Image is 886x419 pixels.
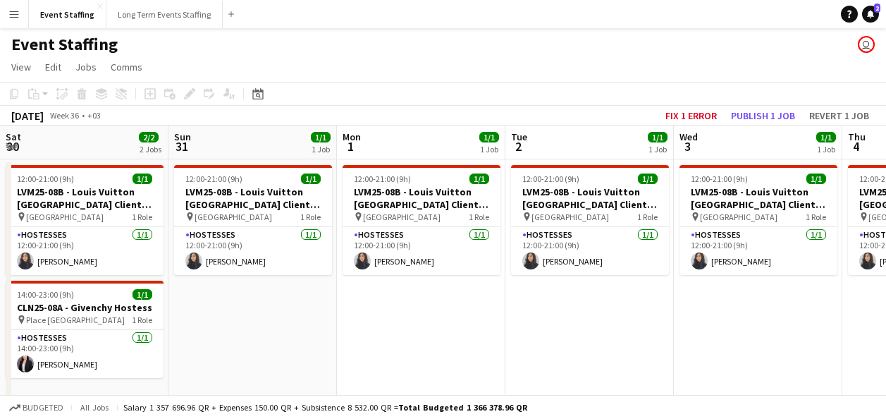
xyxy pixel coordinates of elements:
[806,174,826,184] span: 1/1
[11,34,118,55] h1: Event Staffing
[7,400,66,415] button: Budgeted
[691,174,748,184] span: 12:00-21:00 (9h)
[174,130,191,143] span: Sun
[133,174,152,184] span: 1/1
[301,174,321,184] span: 1/1
[132,315,152,325] span: 1 Role
[677,138,698,154] span: 3
[70,58,102,76] a: Jobs
[6,186,164,211] h3: LVM25-08B - Louis Vuitton [GEOGRAPHIC_DATA] Client Advisor
[106,1,223,28] button: Long Term Events Staffing
[874,4,880,13] span: 2
[6,330,164,378] app-card-role: Hostesses1/114:00-23:00 (9h)[PERSON_NAME]
[17,174,74,184] span: 12:00-21:00 (9h)
[522,174,579,184] span: 12:00-21:00 (9h)
[174,186,332,211] h3: LVM25-08B - Louis Vuitton [GEOGRAPHIC_DATA] Client Advisor
[185,174,242,184] span: 12:00-21:00 (9h)
[648,132,667,142] span: 1/1
[806,212,826,222] span: 1 Role
[23,403,63,413] span: Budgeted
[531,212,609,222] span: [GEOGRAPHIC_DATA]
[817,144,835,154] div: 1 Job
[26,315,125,325] span: Place [GEOGRAPHIC_DATA]
[469,212,489,222] span: 1 Role
[6,130,21,143] span: Sat
[343,130,361,143] span: Mon
[511,165,669,275] app-job-card: 12:00-21:00 (9h)1/1LVM25-08B - Louis Vuitton [GEOGRAPHIC_DATA] Client Advisor [GEOGRAPHIC_DATA]1 ...
[29,1,106,28] button: Event Staffing
[75,61,97,73] span: Jobs
[6,281,164,378] app-job-card: 14:00-23:00 (9h)1/1CLN25-08A - Givenchy Hostess Place [GEOGRAPHIC_DATA]1 RoleHostesses1/114:00-23...
[133,289,152,300] span: 1/1
[139,132,159,142] span: 2/2
[11,109,44,123] div: [DATE]
[816,132,836,142] span: 1/1
[174,165,332,275] app-job-card: 12:00-21:00 (9h)1/1LVM25-08B - Louis Vuitton [GEOGRAPHIC_DATA] Client Advisor [GEOGRAPHIC_DATA]1 ...
[846,138,866,154] span: 4
[45,61,61,73] span: Edit
[343,165,500,275] app-job-card: 12:00-21:00 (9h)1/1LVM25-08B - Louis Vuitton [GEOGRAPHIC_DATA] Client Advisor [GEOGRAPHIC_DATA]1 ...
[469,174,489,184] span: 1/1
[700,212,777,222] span: [GEOGRAPHIC_DATA]
[6,227,164,275] app-card-role: Hostesses1/112:00-21:00 (9h)[PERSON_NAME]
[637,212,658,222] span: 1 Role
[123,402,527,413] div: Salary 1 357 696.96 QR + Expenses 150.00 QR + Subsistence 8 532.00 QR =
[511,130,527,143] span: Tue
[39,58,67,76] a: Edit
[6,58,37,76] a: View
[111,61,142,73] span: Comms
[679,130,698,143] span: Wed
[638,174,658,184] span: 1/1
[343,186,500,211] h3: LVM25-08B - Louis Vuitton [GEOGRAPHIC_DATA] Client Advisor
[4,138,21,154] span: 30
[648,144,667,154] div: 1 Job
[300,212,321,222] span: 1 Role
[848,130,866,143] span: Thu
[858,36,875,53] app-user-avatar: Events Staffing Team
[311,132,331,142] span: 1/1
[11,61,31,73] span: View
[679,165,837,275] app-job-card: 12:00-21:00 (9h)1/1LVM25-08B - Louis Vuitton [GEOGRAPHIC_DATA] Client Advisor [GEOGRAPHIC_DATA]1 ...
[343,227,500,275] app-card-role: Hostesses1/112:00-21:00 (9h)[PERSON_NAME]
[78,402,111,413] span: All jobs
[509,138,527,154] span: 2
[511,227,669,275] app-card-role: Hostesses1/112:00-21:00 (9h)[PERSON_NAME]
[172,138,191,154] span: 31
[660,107,722,125] button: Fix 1 error
[340,138,361,154] span: 1
[26,212,104,222] span: [GEOGRAPHIC_DATA]
[140,144,161,154] div: 2 Jobs
[47,110,82,121] span: Week 36
[17,289,74,300] span: 14:00-23:00 (9h)
[6,301,164,314] h3: CLN25-08A - Givenchy Hostess
[363,212,441,222] span: [GEOGRAPHIC_DATA]
[480,144,498,154] div: 1 Job
[195,212,272,222] span: [GEOGRAPHIC_DATA]
[479,132,499,142] span: 1/1
[725,107,801,125] button: Publish 1 job
[132,212,152,222] span: 1 Role
[312,144,330,154] div: 1 Job
[398,402,527,413] span: Total Budgeted 1 366 378.96 QR
[862,6,879,23] a: 2
[679,186,837,211] h3: LVM25-08B - Louis Vuitton [GEOGRAPHIC_DATA] Client Advisor
[354,174,411,184] span: 12:00-21:00 (9h)
[174,227,332,275] app-card-role: Hostesses1/112:00-21:00 (9h)[PERSON_NAME]
[679,227,837,275] app-card-role: Hostesses1/112:00-21:00 (9h)[PERSON_NAME]
[804,107,875,125] button: Revert 1 job
[511,186,669,211] h3: LVM25-08B - Louis Vuitton [GEOGRAPHIC_DATA] Client Advisor
[87,110,101,121] div: +03
[105,58,148,76] a: Comms
[6,165,164,275] app-job-card: 12:00-21:00 (9h)1/1LVM25-08B - Louis Vuitton [GEOGRAPHIC_DATA] Client Advisor [GEOGRAPHIC_DATA]1 ...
